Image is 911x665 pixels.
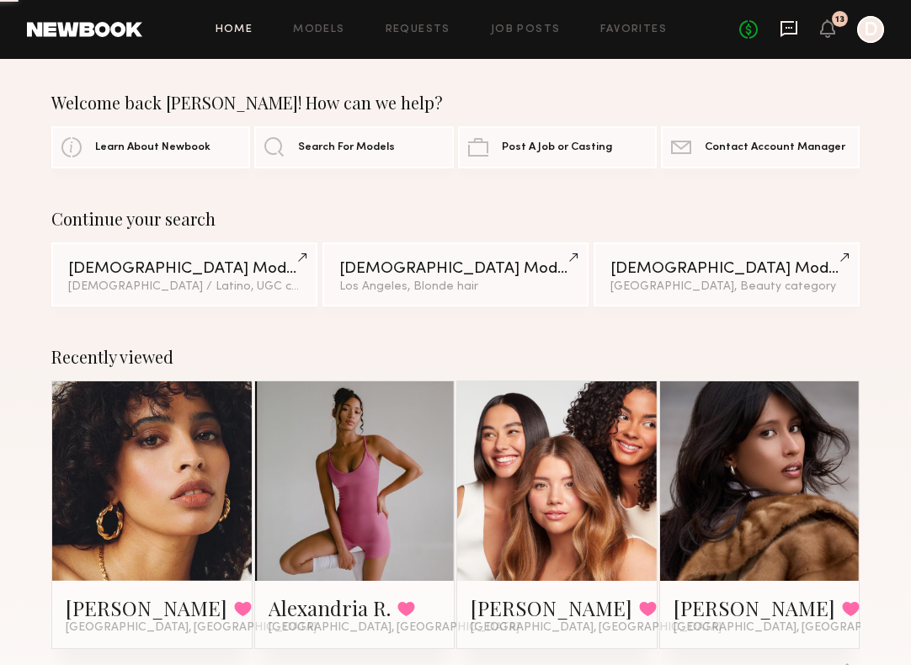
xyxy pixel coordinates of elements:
[66,594,227,621] a: [PERSON_NAME]
[51,126,250,168] a: Learn About Newbook
[594,242,860,306] a: [DEMOGRAPHIC_DATA] Models[GEOGRAPHIC_DATA], Beauty category
[68,261,301,277] div: [DEMOGRAPHIC_DATA] Models
[491,24,561,35] a: Job Posts
[835,15,844,24] div: 13
[610,281,843,293] div: [GEOGRAPHIC_DATA], Beauty category
[471,621,722,635] span: [GEOGRAPHIC_DATA], [GEOGRAPHIC_DATA]
[674,594,835,621] a: [PERSON_NAME]
[322,242,589,306] a: [DEMOGRAPHIC_DATA] ModelsLos Angeles, Blonde hair
[600,24,667,35] a: Favorites
[66,621,317,635] span: [GEOGRAPHIC_DATA], [GEOGRAPHIC_DATA]
[269,621,519,635] span: [GEOGRAPHIC_DATA], [GEOGRAPHIC_DATA]
[51,347,860,367] div: Recently viewed
[339,261,572,277] div: [DEMOGRAPHIC_DATA] Models
[705,142,845,153] span: Contact Account Manager
[661,126,860,168] a: Contact Account Manager
[502,142,612,153] span: Post A Job or Casting
[458,126,657,168] a: Post A Job or Casting
[857,16,884,43] a: D
[51,242,317,306] a: [DEMOGRAPHIC_DATA] Models[DEMOGRAPHIC_DATA] / Latino, UGC category
[95,142,210,153] span: Learn About Newbook
[51,209,860,229] div: Continue your search
[293,24,344,35] a: Models
[216,24,253,35] a: Home
[298,142,395,153] span: Search For Models
[254,126,453,168] a: Search For Models
[269,594,391,621] a: Alexandria R.
[51,93,860,113] div: Welcome back [PERSON_NAME]! How can we help?
[68,281,301,293] div: [DEMOGRAPHIC_DATA] / Latino, UGC category
[339,281,572,293] div: Los Angeles, Blonde hair
[610,261,843,277] div: [DEMOGRAPHIC_DATA] Models
[471,594,632,621] a: [PERSON_NAME]
[386,24,450,35] a: Requests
